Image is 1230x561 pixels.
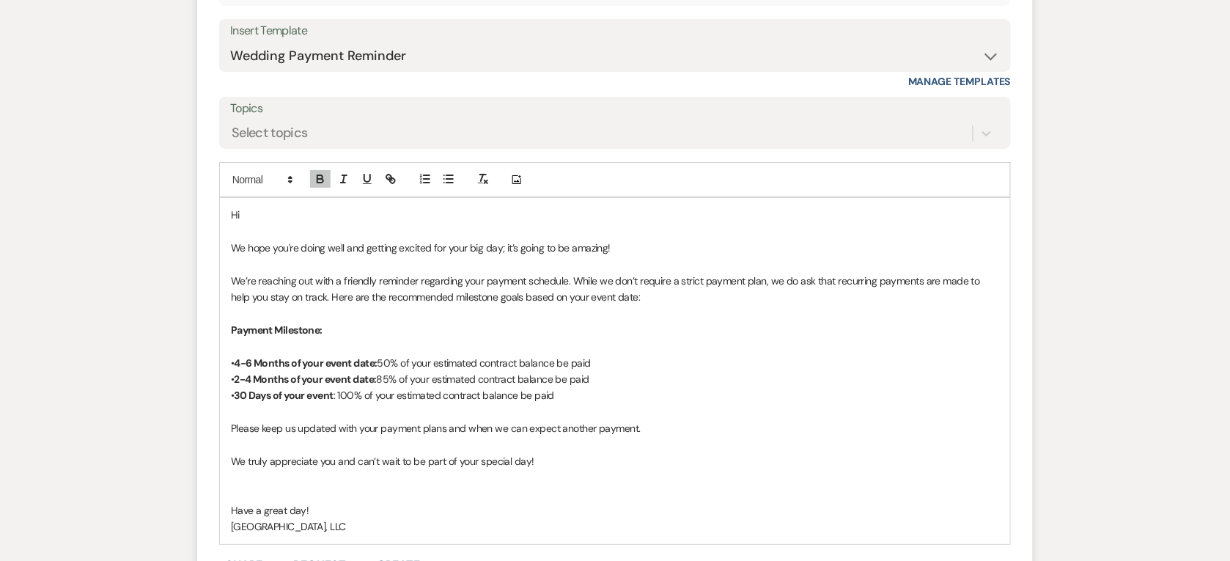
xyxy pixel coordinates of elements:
p: • 50% of your estimated contract balance be paid [231,355,999,371]
p: We hope you're doing well and getting excited for your big day; it’s going to be amazing! [231,240,999,256]
p: Please keep us updated with your payment plans and when we can expect another payment. [231,420,999,436]
a: Manage Templates [908,75,1011,88]
label: Topics [230,98,1000,120]
strong: 2-4 Months of your event date: [234,373,376,386]
div: Insert Template [230,21,1000,42]
p: We’re reaching out with a friendly reminder regarding your payment schedule. While we don’t requi... [231,273,999,306]
strong: 30 Days of your event [234,389,333,402]
div: Select topics [232,123,308,143]
p: [GEOGRAPHIC_DATA], LLC [231,518,999,535]
p: Hi [231,207,999,223]
p: Have a great day! [231,502,999,518]
p: We truly appreciate you and can’t wait to be part of your special day! [231,453,999,469]
strong: Payment Milestone: [231,323,323,337]
p: • : 100% of your estimated contract balance be paid [231,387,999,403]
strong: 4-6 Months of your event date: [234,356,377,370]
p: • 85% of your estimated contract balance be paid [231,371,999,387]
